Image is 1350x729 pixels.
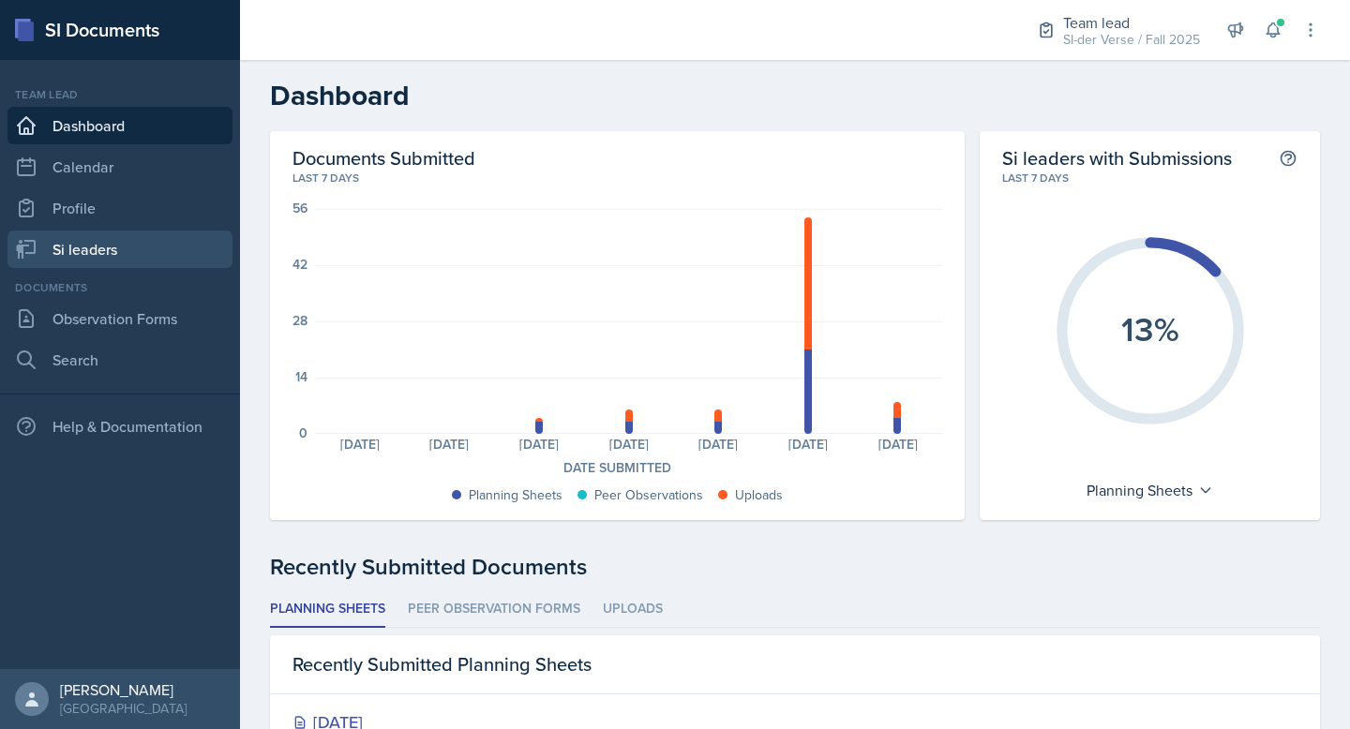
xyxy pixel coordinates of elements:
[270,550,1320,584] div: Recently Submitted Documents
[292,314,307,327] div: 28
[7,341,232,379] a: Search
[603,591,663,628] li: Uploads
[292,170,942,186] div: Last 7 days
[299,426,307,439] div: 0
[408,591,580,628] li: Peer Observation Forms
[594,485,703,505] div: Peer Observations
[315,438,405,451] div: [DATE]
[763,438,853,451] div: [DATE]
[494,438,584,451] div: [DATE]
[270,591,385,628] li: Planning Sheets
[1002,146,1232,170] h2: Si leaders with Submissions
[674,438,764,451] div: [DATE]
[584,438,674,451] div: [DATE]
[60,680,187,699] div: [PERSON_NAME]
[7,279,232,296] div: Documents
[292,146,942,170] h2: Documents Submitted
[270,635,1320,694] div: Recently Submitted Planning Sheets
[292,258,307,271] div: 42
[295,370,307,383] div: 14
[7,107,232,144] a: Dashboard
[7,408,232,445] div: Help & Documentation
[292,201,307,215] div: 56
[1063,11,1200,34] div: Team lead
[7,148,232,186] a: Calendar
[853,438,943,451] div: [DATE]
[7,86,232,103] div: Team lead
[7,300,232,337] a: Observation Forms
[1121,305,1179,353] text: 13%
[292,458,942,478] div: Date Submitted
[469,485,562,505] div: Planning Sheets
[1002,170,1297,186] div: Last 7 days
[1063,30,1200,50] div: SI-der Verse / Fall 2025
[7,231,232,268] a: Si leaders
[1077,475,1222,505] div: Planning Sheets
[7,189,232,227] a: Profile
[735,485,783,505] div: Uploads
[405,438,495,451] div: [DATE]
[60,699,187,718] div: [GEOGRAPHIC_DATA]
[270,79,1320,112] h2: Dashboard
